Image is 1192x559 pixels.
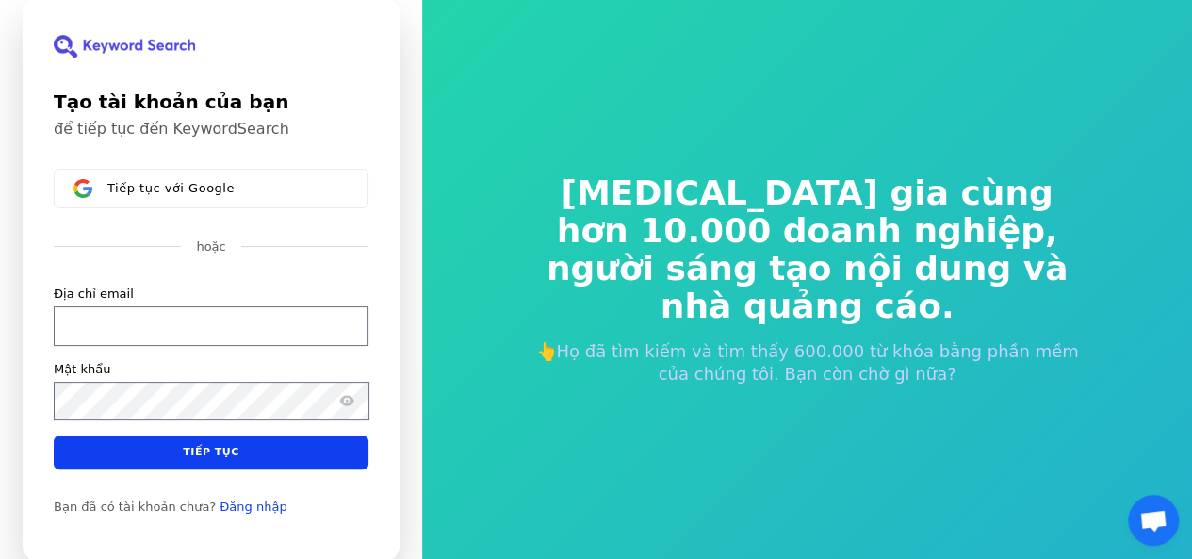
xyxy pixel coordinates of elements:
[73,179,92,198] img: Đăng nhập bằng Google
[54,436,368,469] button: Tiếp tục
[54,362,110,376] font: Mật khẩu
[23,469,90,536] img: Bangladesh
[183,446,239,458] font: Tiếp tục
[535,341,1078,384] font: 👆Họ đã tìm kiếm và tìm thấy 600.000 từ khóa bằng phần mềm của chúng tôi. Bạn còn chờ gì nữa?
[547,249,1068,325] font: người sáng tạo nội dung và nhà quảng cáo.
[54,120,289,138] font: để tiếp tục đến KeywordSearch
[54,90,288,113] font: Tạo tài khoản của bạn
[113,485,226,518] font: Rdx vừa thử KeywordSearch.
[54,169,368,208] button: Đăng nhập bằng GoogleTiếp tục với Google
[1128,495,1179,546] a: Mở cuộc trò chuyện
[54,35,195,58] img: Tìm kiếm từ khóa
[335,389,358,412] button: Hiển thị mật khẩu
[107,181,235,195] font: Tiếp tục với Google
[557,173,1058,250] font: [MEDICAL_DATA] gia cùng hơn 10.000 doanh nghiệp,
[54,287,134,301] font: Địa chỉ email
[196,239,225,254] font: hoặc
